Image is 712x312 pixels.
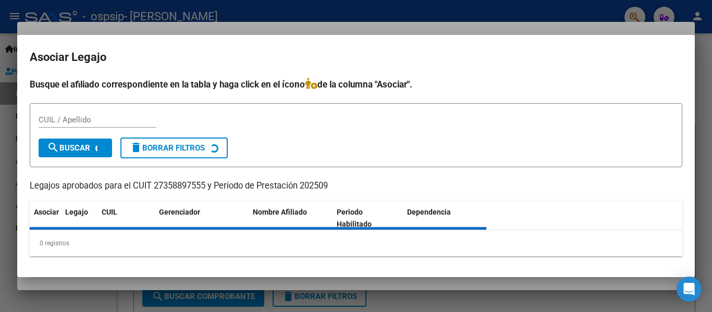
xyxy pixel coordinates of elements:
button: Buscar [39,139,112,157]
span: Gerenciador [159,208,200,216]
span: Nombre Afiliado [253,208,307,216]
p: Legajos aprobados para el CUIT 27358897555 y Período de Prestación 202509 [30,180,682,193]
button: Borrar Filtros [120,138,228,158]
mat-icon: search [47,141,59,154]
mat-icon: delete [130,141,142,154]
datatable-header-cell: Nombre Afiliado [249,201,333,235]
span: CUIL [102,208,117,216]
datatable-header-cell: Gerenciador [155,201,249,235]
h4: Busque el afiliado correspondiente en la tabla y haga click en el ícono de la columna "Asociar". [30,78,682,91]
datatable-header-cell: Asociar [30,201,61,235]
span: Borrar Filtros [130,143,205,153]
datatable-header-cell: CUIL [97,201,155,235]
h2: Asociar Legajo [30,47,682,67]
datatable-header-cell: Legajo [61,201,97,235]
span: Legajo [65,208,88,216]
span: Periodo Habilitado [337,208,372,228]
span: Buscar [47,143,90,153]
div: 0 registros [30,230,682,256]
datatable-header-cell: Dependencia [403,201,487,235]
datatable-header-cell: Periodo Habilitado [333,201,403,235]
span: Dependencia [407,208,451,216]
span: Asociar [34,208,59,216]
div: Open Intercom Messenger [677,277,702,302]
